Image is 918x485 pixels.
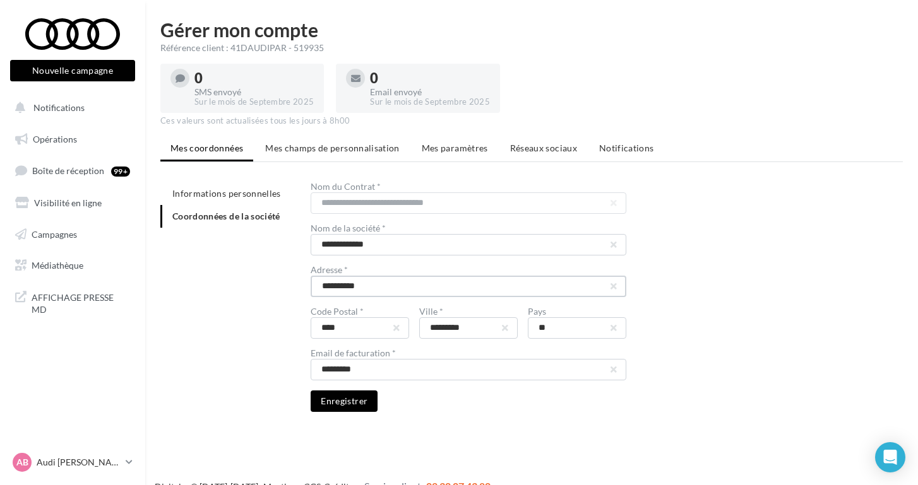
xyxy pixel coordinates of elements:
div: Email de facturation * [311,349,626,358]
span: Médiathèque [32,260,83,271]
div: 0 [194,71,314,85]
div: Email envoyé [370,88,489,96]
p: Audi [PERSON_NAME] EN [GEOGRAPHIC_DATA] [37,456,121,469]
div: Sur le mois de Septembre 2025 [370,96,489,108]
div: Ces valeurs sont actualisées tous les jours à 8h00 [160,115,903,127]
a: Boîte de réception99+ [8,157,138,184]
span: Visibilité en ligne [34,197,102,208]
a: Visibilité en ligne [8,190,138,216]
a: AFFICHAGE PRESSE MD [8,284,138,321]
span: Mes champs de personnalisation [265,143,400,153]
button: Enregistrer [311,390,378,412]
div: Sur le mois de Septembre 2025 [194,96,314,108]
button: Nouvelle campagne [10,60,135,81]
span: Réseaux sociaux [510,143,577,153]
div: Nom de la société * [311,224,626,233]
div: Code Postal * [311,307,409,316]
div: SMS envoyé [194,88,314,96]
span: AFFICHAGE PRESSE MD [32,289,130,316]
span: Opérations [33,134,77,144]
a: Opérations [8,126,138,153]
div: Open Intercom Messenger [875,442,905,472]
h1: Gérer mon compte [160,20,903,39]
span: Campagnes [32,228,77,239]
span: Mes paramètres [422,143,488,153]
div: Pays [528,307,626,316]
div: Ville * [419,307,518,316]
div: Adresse * [311,266,626,274]
div: 99+ [111,167,130,177]
div: 0 [370,71,489,85]
a: AB Audi [PERSON_NAME] EN [GEOGRAPHIC_DATA] [10,450,135,474]
span: Notifications [33,102,85,113]
span: AB [16,456,28,469]
a: Campagnes [8,221,138,248]
span: Boîte de réception [32,165,104,176]
span: Notifications [599,143,654,153]
div: Référence client : 41DAUDIPAR - 519935 [160,42,903,54]
div: Nom du Contrat * [311,182,626,191]
a: Médiathèque [8,252,138,279]
button: Notifications [8,95,133,121]
span: Informations personnelles [172,188,281,199]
